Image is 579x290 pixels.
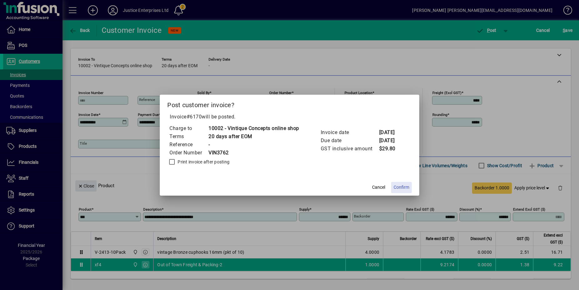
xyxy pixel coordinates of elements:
td: GST inclusive amount [320,145,379,153]
td: Due date [320,137,379,145]
td: Terms [169,132,208,141]
span: #6170 [187,114,202,120]
td: Order Number [169,149,208,157]
button: Confirm [391,182,412,193]
h2: Post customer invoice? [160,95,419,113]
td: Invoice date [320,128,379,137]
span: Cancel [372,184,385,191]
td: VIN3762 [208,149,299,157]
button: Cancel [369,182,389,193]
label: Print invoice after posting [176,159,229,165]
td: [DATE] [379,128,404,137]
td: Charge to [169,124,208,132]
td: 10002 - Vintique Concepts online shop [208,124,299,132]
td: [DATE] [379,137,404,145]
p: Invoice will be posted . [167,113,412,121]
td: Reference [169,141,208,149]
td: $29.80 [379,145,404,153]
td: - [208,141,299,149]
td: 20 days after EOM [208,132,299,141]
span: Confirm [394,184,409,191]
